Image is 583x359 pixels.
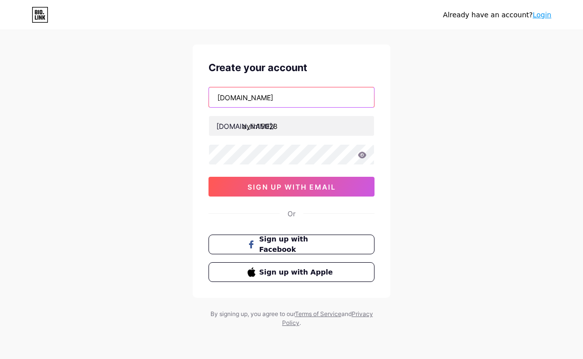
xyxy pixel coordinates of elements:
span: Sign up with Apple [259,267,336,278]
a: Terms of Service [295,310,341,318]
input: Email [209,87,374,107]
button: Sign up with Facebook [208,235,375,254]
button: Sign up with Apple [208,262,375,282]
div: Or [288,208,295,219]
div: [DOMAIN_NAME]/ [216,121,275,131]
input: username [209,116,374,136]
div: By signing up, you agree to our and . [208,310,375,327]
div: Already have an account? [443,10,551,20]
a: Login [533,11,551,19]
span: Sign up with Facebook [259,234,336,255]
div: Create your account [208,60,375,75]
span: sign up with email [248,183,336,191]
button: sign up with email [208,177,375,197]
